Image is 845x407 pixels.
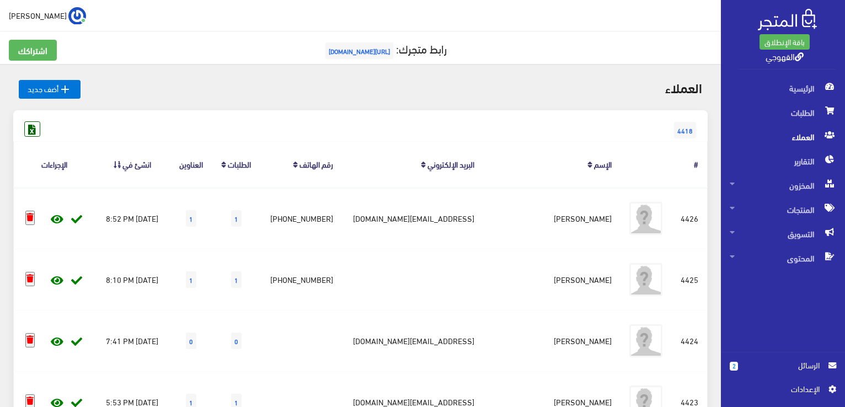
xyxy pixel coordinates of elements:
a: رابط متجرك:[URL][DOMAIN_NAME] [323,38,447,58]
span: المخزون [730,173,836,197]
span: 0 [231,333,242,349]
td: [EMAIL_ADDRESS][DOMAIN_NAME] [342,188,483,249]
td: [DATE] 8:52 PM [94,188,170,249]
span: الطلبات [730,100,836,125]
td: [DATE] 8:10 PM [94,249,170,310]
span: المحتوى [730,246,836,270]
a: رقم الهاتف [300,156,333,172]
a: التقارير [721,149,845,173]
span: 2 [730,362,738,371]
td: [PHONE_NUMBER] [260,249,342,310]
span: 4418 [674,122,696,138]
span: المنتجات [730,197,836,222]
img: ... [68,7,86,25]
img: . [758,9,817,30]
span: 1 [186,210,196,227]
img: avatar.png [629,263,662,296]
span: 1 [231,271,242,288]
span: [URL][DOMAIN_NAME] [325,42,393,59]
a: ... [PERSON_NAME] [9,7,86,24]
span: 1 [186,271,196,288]
span: الرئيسية [730,76,836,100]
span: 0 [186,333,196,349]
a: القهوجي [766,48,804,64]
span: الرسائل [747,359,820,371]
img: avatar.png [629,324,662,357]
td: [EMAIL_ADDRESS][DOMAIN_NAME] [342,310,483,371]
a: المحتوى [721,246,845,270]
td: 4425 [671,249,708,310]
th: العناوين [170,141,212,187]
a: المخزون [721,173,845,197]
td: [DATE] 7:41 PM [94,310,170,371]
a: 2 الرسائل [730,359,836,383]
a: أضف جديد [19,80,81,99]
a: الطلبات [721,100,845,125]
span: اﻹعدادات [739,383,819,395]
a: الطلبات [228,156,251,172]
span: العملاء [730,125,836,149]
iframe: Drift Widget Chat Controller [13,331,55,373]
span: التسويق [730,222,836,246]
td: 4426 [671,188,708,249]
th: # [671,141,708,187]
a: اﻹعدادات [730,383,836,400]
a: الإسم [594,156,612,172]
span: التقارير [730,149,836,173]
a: العملاء [721,125,845,149]
a: اشتراكك [9,40,57,61]
a: انشئ في [122,156,151,172]
th: الإجراءات [14,141,95,187]
span: [PERSON_NAME] [9,8,67,22]
h2: العملاء [665,80,702,94]
span: 1 [231,210,242,227]
a: الرئيسية [721,76,845,100]
td: 4424 [671,310,708,371]
td: [PERSON_NAME] [483,310,621,371]
td: [PERSON_NAME] [483,249,621,310]
td: [PERSON_NAME] [483,188,621,249]
img: avatar.png [629,202,662,235]
a: المنتجات [721,197,845,222]
a: البريد اﻹلكتروني [427,156,474,172]
i:  [58,83,72,96]
td: [PHONE_NUMBER] [260,188,342,249]
a: باقة الإنطلاق [760,34,810,50]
